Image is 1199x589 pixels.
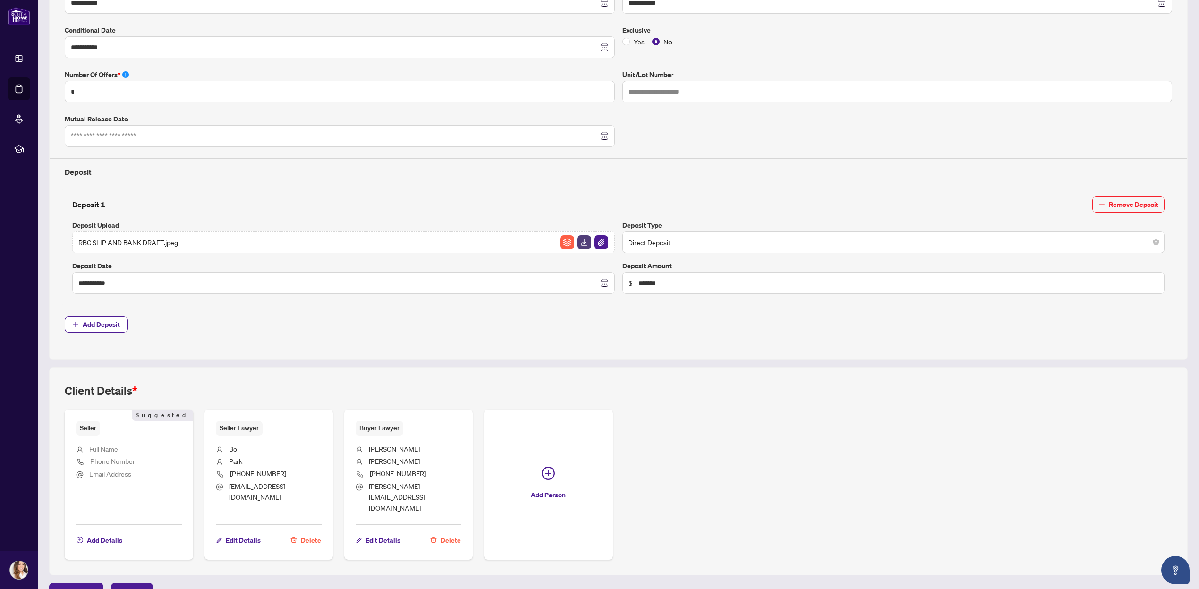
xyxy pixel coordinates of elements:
span: RBC SLIP AND BANK DRAFT.jpegFile ArchiveFile DownloadFile Attachement [72,231,615,253]
span: close-circle [1153,239,1159,245]
span: Bo [229,444,237,453]
span: Direct Deposit [628,233,1159,251]
button: File Archive [560,235,575,250]
label: Mutual Release Date [65,114,615,124]
label: Conditional Date [65,25,615,35]
span: [PHONE_NUMBER] [230,469,286,478]
span: plus-circle [77,537,83,543]
label: Unit/Lot Number [622,69,1173,80]
span: Delete [441,533,461,548]
button: File Attachement [594,235,609,250]
span: plus-circle [542,467,555,480]
img: File Attachement [594,235,608,249]
img: File Download [577,235,591,249]
button: File Download [577,235,592,250]
span: Seller [76,421,100,435]
span: Suggested [132,410,193,421]
h4: Deposit [65,166,1172,178]
h4: Deposit 1 [72,199,105,210]
span: Add Deposit [83,317,120,332]
span: Delete [301,533,321,548]
span: plus [72,321,79,328]
span: [PERSON_NAME] [369,457,420,465]
button: Remove Deposit [1092,196,1165,213]
label: Deposit Date [72,261,615,271]
button: Edit Details [216,532,261,548]
h2: Client Details [65,383,137,398]
span: [PHONE_NUMBER] [370,469,426,478]
label: Number of offers [65,69,615,80]
label: Deposit Amount [622,261,1165,271]
span: RBC SLIP AND BANK DRAFT.jpeg [78,237,178,248]
span: No [660,36,676,47]
span: Remove Deposit [1109,197,1158,212]
button: Delete [290,532,322,548]
button: Add Person [484,410,612,560]
label: Deposit Type [622,220,1165,230]
label: Deposit Upload [72,220,615,230]
span: Edit Details [366,533,400,548]
button: Edit Details [356,532,401,548]
span: Yes [630,36,648,47]
span: $ [629,278,633,288]
span: Full Name [89,444,118,453]
span: Email Address [89,469,131,478]
img: logo [8,7,30,25]
span: Buyer Lawyer [356,421,403,435]
button: Open asap [1161,556,1190,584]
span: Phone Number [90,457,135,465]
span: Park [229,457,242,465]
span: Seller Lawyer [216,421,263,435]
button: Add Details [76,532,123,548]
button: Delete [430,532,461,548]
img: Profile Icon [10,561,28,579]
span: Add Details [87,533,122,548]
span: [EMAIL_ADDRESS][DOMAIN_NAME] [229,482,285,501]
img: File Archive [560,235,574,249]
span: info-circle [122,71,129,78]
span: [PERSON_NAME] [369,444,420,453]
span: minus [1098,201,1105,208]
span: [PERSON_NAME][EMAIL_ADDRESS][DOMAIN_NAME] [369,482,425,512]
button: Add Deposit [65,316,128,333]
span: Add Person [531,487,566,503]
span: Edit Details [226,533,261,548]
label: Exclusive [622,25,1173,35]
